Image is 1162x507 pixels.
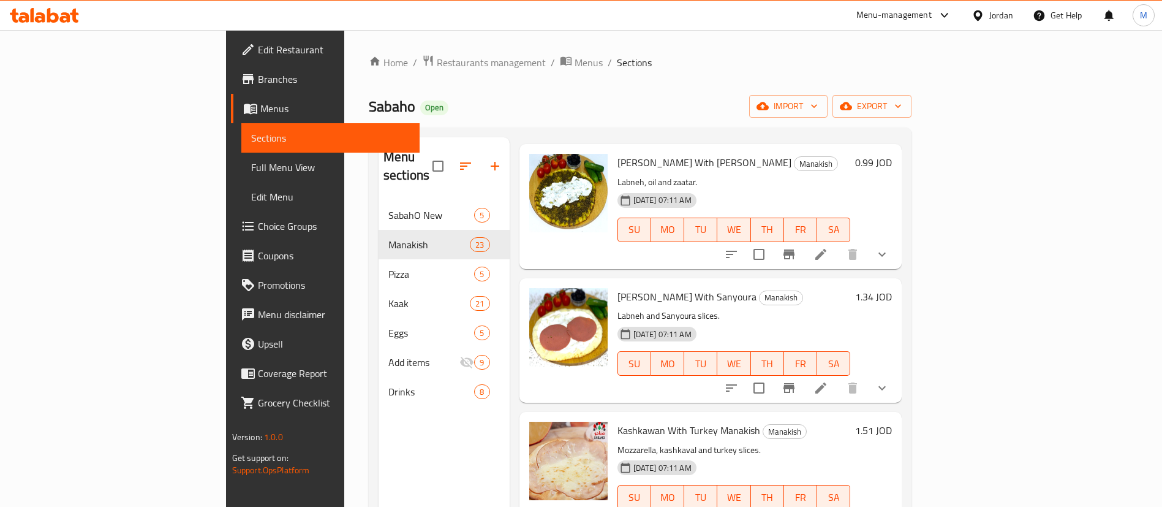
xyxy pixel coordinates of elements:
a: Edit Menu [241,182,420,212]
span: Manakish [760,291,802,305]
span: [DATE] 07:11 AM [628,329,696,340]
button: Add section [480,151,510,181]
svg: Show Choices [875,247,889,262]
span: SA [822,489,845,506]
h6: 1.51 JOD [855,422,892,439]
button: TU [684,351,717,376]
span: SA [822,221,845,238]
button: Branch-specific-item [774,240,804,269]
span: import [759,99,818,114]
span: Pizza [388,267,474,281]
a: Menus [560,55,603,71]
button: SA [817,351,850,376]
span: SA [822,355,845,373]
a: Sections [241,123,420,153]
div: Kaak [388,296,470,311]
span: Get support on: [232,450,289,466]
button: TU [684,218,717,242]
a: Coupons [231,241,420,270]
nav: Menu sections [379,196,510,411]
span: 23 [470,239,489,251]
span: SU [623,489,646,506]
div: Kaak21 [379,289,510,318]
img: Kashkawan With Turkey Manakish [529,422,608,500]
a: Support.OpsPlatform [232,462,310,478]
button: SU [617,218,651,242]
h6: 1.34 JOD [855,288,892,305]
div: Add items9 [379,348,510,377]
h6: 0.99 JOD [855,154,892,171]
button: import [749,95,828,118]
span: MO [656,489,679,506]
span: Drinks [388,384,474,399]
button: SA [817,218,850,242]
span: Version: [232,429,262,445]
button: sort-choices [717,240,746,269]
button: show more [867,240,897,269]
button: show more [867,373,897,403]
span: Branches [258,72,410,86]
a: Full Menu View [241,153,420,182]
button: MO [651,351,684,376]
span: SU [623,221,646,238]
a: Upsell [231,329,420,359]
svg: Inactive section [459,355,474,370]
div: items [474,355,489,370]
span: WE [722,355,745,373]
span: FR [789,355,812,373]
span: SabahO New [388,208,474,223]
li: / [608,55,612,70]
span: Open [420,102,448,113]
div: items [474,208,489,223]
span: Eggs [388,326,474,340]
div: Open [420,101,448,115]
button: delete [838,373,867,403]
div: items [474,384,489,399]
span: Menu disclaimer [258,307,410,322]
a: Branches [231,64,420,94]
button: WE [717,218,750,242]
span: 5 [475,327,489,339]
a: Restaurants management [422,55,546,71]
span: Coupons [258,248,410,263]
p: Labneh, oil and zaatar. [617,175,851,190]
img: Labneh Manakish With Zaatar [529,154,608,232]
a: Edit menu item [813,247,828,262]
span: WE [722,221,745,238]
span: 8 [475,386,489,398]
span: Select to update [746,242,772,267]
span: 1.0.0 [264,429,283,445]
span: Manakish [388,237,470,252]
button: TH [751,351,784,376]
div: Manakish [759,291,803,305]
div: items [470,237,489,252]
p: Mozzarella, kashkaval and turkey slices. [617,443,851,458]
div: items [474,267,489,281]
span: Choice Groups [258,219,410,234]
span: Menus [575,55,603,70]
button: TH [751,218,784,242]
li: / [551,55,555,70]
button: FR [784,218,817,242]
span: M [1140,9,1147,22]
img: Labneh Manakish With Sanyoura [529,288,608,367]
span: MO [656,355,679,373]
button: export [832,95,911,118]
span: [DATE] 07:11 AM [628,462,696,474]
a: Grocery Checklist [231,388,420,417]
span: Grocery Checklist [258,395,410,410]
div: items [474,326,489,340]
span: Select all sections [425,153,451,179]
div: items [470,296,489,311]
span: SU [623,355,646,373]
a: Menu disclaimer [231,300,420,329]
span: Sort sections [451,151,480,181]
button: MO [651,218,684,242]
span: Coverage Report [258,366,410,381]
span: TU [689,355,712,373]
span: Menus [260,101,410,116]
button: delete [838,240,867,269]
span: 5 [475,210,489,221]
div: SabahO New5 [379,200,510,230]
